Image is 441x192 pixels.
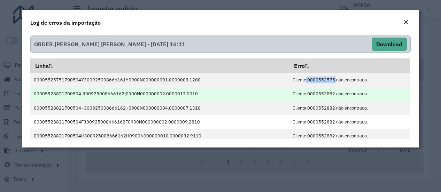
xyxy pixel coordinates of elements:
th: Erro [289,58,410,73]
button: Download [372,38,407,51]
th: Linha [30,58,289,73]
h4: Log de erros da importação [30,18,101,27]
td: 00005528821700504]300925008666162]0900N000000002.0000013.0010 [30,87,289,101]
td: 00005528821700504F300925008666162F0900N000000002.0000009.2810 [30,115,289,129]
td: Cliente 0000552882 não encontrado. [289,87,410,101]
td: Cliente 0000552882 não encontrado. [289,101,410,115]
td: Cliente 0000552575 não encontrado. [289,73,410,87]
td: 00005525751700504Y300925008666161Y0900N000000001.0000003.1200 [30,73,289,87]
td: Cliente 0000552882 não encontrado. [289,129,410,143]
span: ORDER.[PERSON_NAME] [PERSON_NAME] - [DATE] 16:11 [34,38,185,51]
td: 00005528821700504~300925008666162~0900N000000004.0000007.1310 [30,101,289,115]
button: Close [401,18,411,27]
em: Fechar [403,19,409,25]
td: Cliente 0000552882 não encontrado. [289,115,410,129]
td: 00005528821700504H300925008666162H0900N000000010.0000032.9110 [30,129,289,143]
